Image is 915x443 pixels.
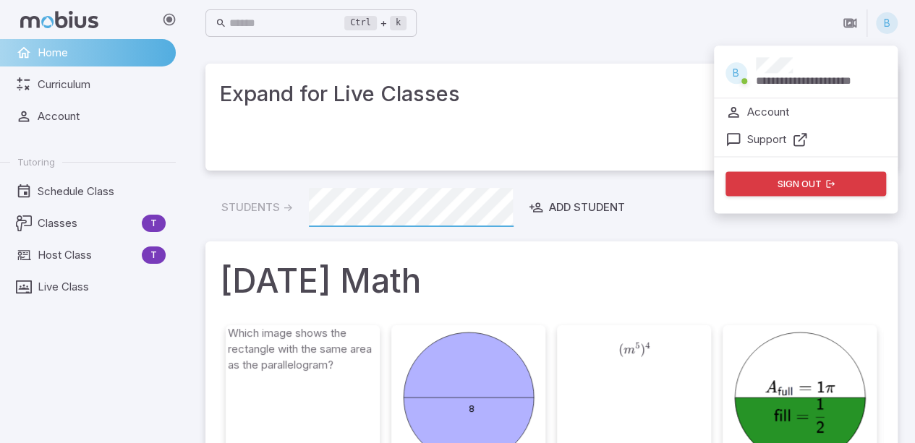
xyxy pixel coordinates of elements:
[725,62,747,84] div: B
[17,155,55,168] span: Tutoring
[142,216,166,231] span: T
[640,342,645,357] span: )
[220,78,859,110] span: Expand for Live Classes
[344,16,377,30] kbd: Ctrl
[344,14,407,32] div: +
[529,199,625,215] div: Add Student
[38,279,166,295] span: Live Class
[635,340,639,350] span: 5
[645,340,650,350] span: 4
[38,77,166,93] span: Curriculum
[38,45,166,61] span: Home
[390,16,407,30] kbd: k
[624,344,635,356] span: m
[38,247,136,263] span: Host Class
[38,108,166,124] span: Account
[618,342,624,357] span: (
[38,184,166,199] span: Schedule Class
[747,104,789,120] p: Account
[38,215,136,231] span: Classes
[142,248,166,262] span: T
[876,12,898,34] div: B
[725,171,886,196] button: Sign out
[836,9,864,37] button: Join in Zoom Client
[220,256,883,305] h1: [DATE] Math
[469,403,474,414] text: 8
[228,325,378,373] p: Which image shows the rectangle with the same area as the parallelogram?
[747,132,786,147] p: Support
